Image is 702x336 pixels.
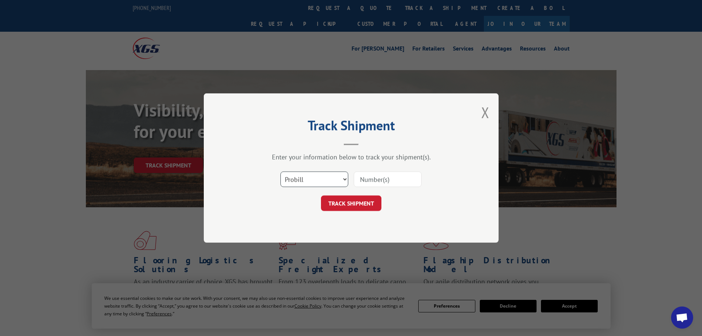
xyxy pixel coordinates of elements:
[241,120,462,134] h2: Track Shipment
[241,153,462,161] div: Enter your information below to track your shipment(s).
[671,306,693,329] a: Open chat
[481,103,489,122] button: Close modal
[354,172,422,187] input: Number(s)
[321,195,381,211] button: TRACK SHIPMENT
